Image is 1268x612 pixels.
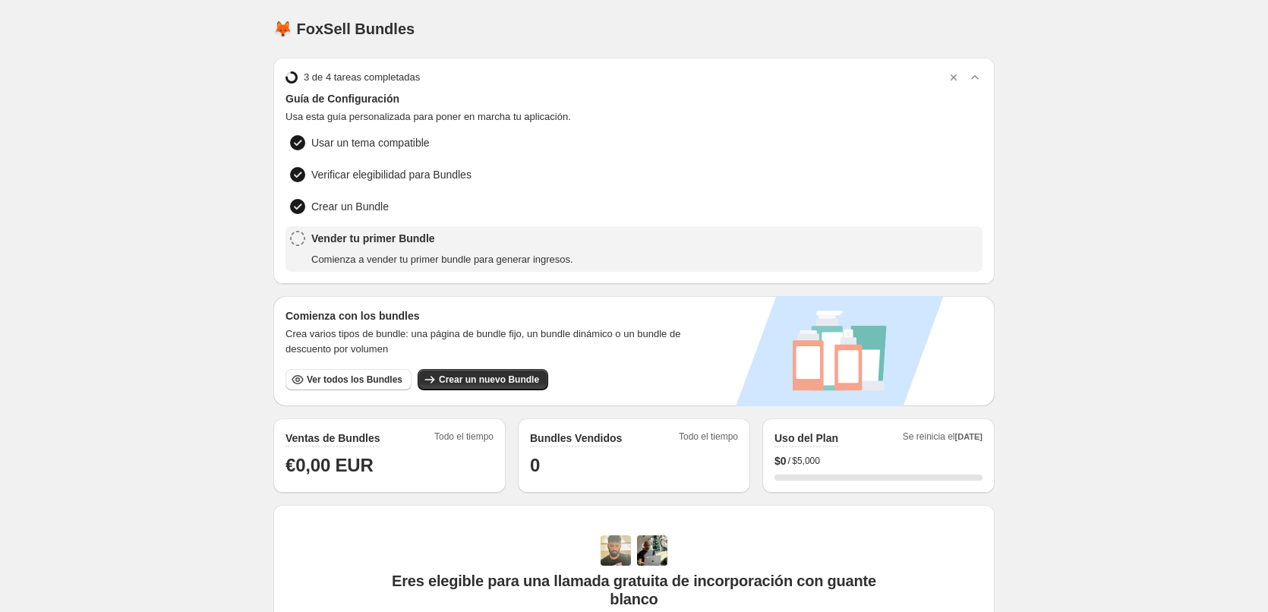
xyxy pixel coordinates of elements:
[601,535,631,566] img: Adi
[792,455,820,467] span: $5,000
[304,70,420,85] span: 3 de 4 tareas completadas
[285,91,983,106] span: Guía de Configuración
[774,453,787,468] span: $ 0
[390,572,878,608] span: Eres elegible para una llamada gratuita de incorporación con guante blanco
[955,432,983,441] span: [DATE]
[285,369,412,390] button: Ver todos los Bundles
[439,374,539,386] span: Crear un nuevo Bundle
[285,431,380,446] h2: Ventas de Bundles
[434,431,494,447] span: Todo el tiempo
[903,431,983,447] span: Se reinicia el
[273,20,415,38] h1: 🦊 FoxSell Bundles
[774,431,838,446] h2: Uso del Plan
[311,135,430,150] span: Usar un tema compatible
[311,167,472,182] span: Verificar elegibilidad para Bundles
[530,431,622,446] h2: Bundles Vendidos
[307,374,402,386] span: Ver todos los Bundles
[530,453,738,478] h1: 0
[311,231,573,246] span: Vender tu primer Bundle
[285,453,494,478] h1: €0,00 EUR
[774,453,983,468] div: /
[285,327,687,357] span: Crea varios tipos de bundle: una página de bundle fijo, un bundle dinámico o un bundle de descuen...
[285,109,983,125] span: Usa esta guía personalizada para poner en marcha tu aplicación.
[679,431,738,447] span: Todo el tiempo
[285,308,687,323] h3: Comienza con los bundles
[311,252,573,267] span: Comienza a vender tu primer bundle para generar ingresos.
[418,369,548,390] button: Crear un nuevo Bundle
[637,535,667,566] img: Prakhar
[311,199,389,214] span: Crear un Bundle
